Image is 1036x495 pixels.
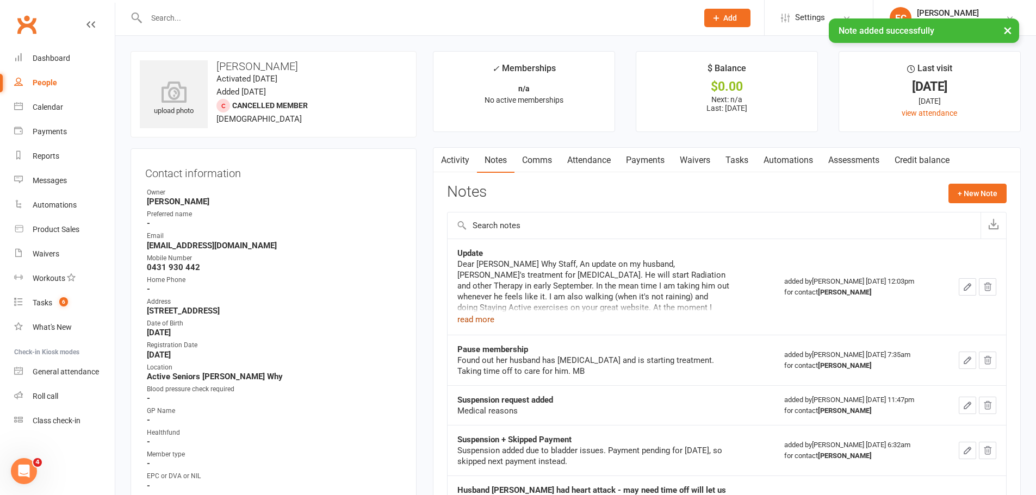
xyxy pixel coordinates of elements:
[784,394,932,416] div: added by [PERSON_NAME] [DATE] 11:47pm
[14,168,115,193] a: Messages
[14,315,115,340] a: What's New
[147,459,402,468] strong: -
[147,437,402,447] strong: -
[14,71,115,95] a: People
[784,450,932,461] div: for contact
[14,217,115,242] a: Product Sales
[618,148,672,173] a: Payments
[560,148,618,173] a: Attendance
[998,18,1018,42] button: ×
[890,7,911,29] div: EC
[11,458,37,484] iframe: Intercom live chat
[704,9,750,27] button: Add
[33,298,52,307] div: Tasks
[147,481,402,491] strong: -
[14,242,115,266] a: Waivers
[147,241,402,250] strong: [EMAIL_ADDRESS][DOMAIN_NAME]
[14,360,115,384] a: General attendance kiosk mode
[143,10,690,26] input: Search...
[147,275,402,285] div: Home Phone
[14,409,115,433] a: Class kiosk mode
[59,297,68,306] span: 6
[33,392,58,400] div: Roll call
[492,61,556,82] div: Memberships
[433,148,477,173] a: Activity
[147,350,402,360] strong: [DATE]
[33,225,79,234] div: Product Sales
[33,200,77,209] div: Automations
[33,323,72,331] div: What's New
[492,64,499,74] i: ✓
[140,81,208,117] div: upload photo
[818,452,872,460] strong: [PERSON_NAME]
[14,291,115,315] a: Tasks 6
[147,297,402,307] div: Address
[457,435,572,444] strong: Suspension + Skipped Payment
[145,163,402,179] h3: Contact information
[147,328,402,337] strong: [DATE]
[147,187,402,198] div: Owner
[818,288,872,296] strong: [PERSON_NAME]
[147,231,402,241] div: Email
[723,14,737,22] span: Add
[718,148,756,173] a: Tasks
[672,148,718,173] a: Waivers
[457,395,553,405] strong: Suspension request added
[784,287,932,298] div: for contact
[147,393,402,403] strong: -
[147,384,402,394] div: Blood pressure check required
[784,405,932,416] div: for contact
[447,184,487,203] h3: Notes
[14,46,115,71] a: Dashboard
[13,11,40,38] a: Clubworx
[14,193,115,217] a: Automations
[147,209,402,220] div: Preferred name
[457,313,494,326] button: read more
[457,405,729,416] div: Medical reasons
[485,96,563,104] span: No active memberships
[907,61,952,81] div: Last visit
[917,8,995,18] div: [PERSON_NAME]
[33,249,59,258] div: Waivers
[147,253,402,264] div: Mobile Number
[33,54,70,62] div: Dashboard
[147,197,402,206] strong: [PERSON_NAME]
[821,148,887,173] a: Assessments
[756,148,821,173] a: Automations
[902,109,957,117] a: view attendance
[33,78,57,87] div: People
[216,114,302,124] span: [DEMOGRAPHIC_DATA]
[232,101,308,110] span: Cancelled member
[784,349,932,371] div: added by [PERSON_NAME] [DATE] 7:35am
[646,81,808,92] div: $0.00
[818,406,872,415] strong: [PERSON_NAME]
[14,120,115,144] a: Payments
[849,81,1010,92] div: [DATE]
[147,340,402,350] div: Registration Date
[849,95,1010,107] div: [DATE]
[14,95,115,120] a: Calendar
[147,428,402,438] div: Healthfund
[448,212,981,239] input: Search notes
[646,95,808,112] p: Next: n/a Last: [DATE]
[33,152,59,160] div: Reports
[14,144,115,168] a: Reports
[147,415,402,425] strong: -
[33,458,42,467] span: 4
[147,284,402,294] strong: -
[887,148,957,173] a: Credit balance
[818,361,872,369] strong: [PERSON_NAME]
[147,318,402,329] div: Date of Birth
[147,262,402,272] strong: 0431 930 442
[457,248,483,258] strong: Update
[477,148,514,173] a: Notes
[147,372,402,381] strong: Active Seniors [PERSON_NAME] Why
[147,362,402,373] div: Location
[917,18,995,28] div: Staying Active Dee Why
[14,384,115,409] a: Roll call
[518,84,530,93] strong: n/a
[33,416,80,425] div: Class check-in
[147,406,402,416] div: GP Name
[457,259,729,346] div: Dear [PERSON_NAME] Why Staff, An update on my husband, [PERSON_NAME]'s treatment for [MEDICAL_DAT...
[784,276,932,298] div: added by [PERSON_NAME] [DATE] 12:03pm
